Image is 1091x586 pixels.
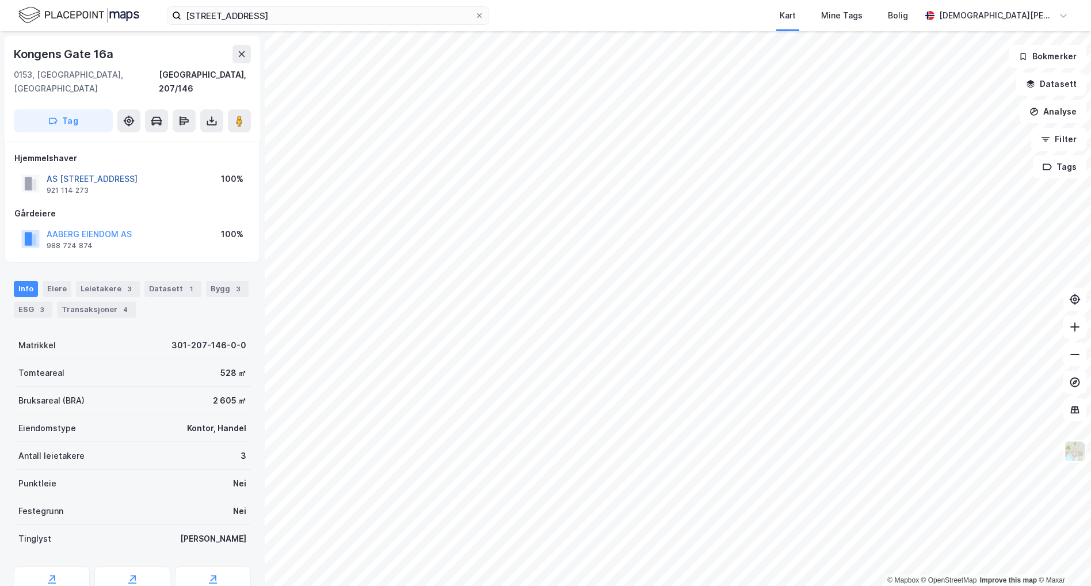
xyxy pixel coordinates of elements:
div: 3 [232,283,244,295]
div: 528 ㎡ [220,366,246,380]
input: Søk på adresse, matrikkel, gårdeiere, leietakere eller personer [181,7,475,24]
button: Analyse [1020,100,1086,123]
div: Kart [780,9,796,22]
button: Bokmerker [1009,45,1086,68]
iframe: Chat Widget [1033,531,1091,586]
a: Improve this map [980,576,1037,584]
div: [PERSON_NAME] [180,532,246,546]
div: Transaksjoner [57,302,136,318]
div: Info [14,281,38,297]
div: Kongens Gate 16a [14,45,116,63]
div: [GEOGRAPHIC_DATA], 207/146 [159,68,251,96]
img: Z [1064,440,1086,462]
button: Tag [14,109,113,132]
div: Festegrunn [18,504,63,518]
div: Kontor, Handel [187,421,246,435]
div: Punktleie [18,477,56,490]
div: 921 114 273 [47,186,89,195]
img: logo.f888ab2527a4732fd821a326f86c7f29.svg [18,5,139,25]
button: Tags [1033,155,1086,178]
div: Eiere [43,281,71,297]
div: Kontrollprogram for chat [1033,531,1091,586]
div: Nei [233,504,246,518]
div: Bygg [206,281,249,297]
div: 100% [221,172,243,186]
div: ESG [14,302,52,318]
div: Eiendomstype [18,421,76,435]
div: Mine Tags [821,9,863,22]
div: Antall leietakere [18,449,85,463]
div: 301-207-146-0-0 [171,338,246,352]
div: Nei [233,477,246,490]
div: Matrikkel [18,338,56,352]
div: [DEMOGRAPHIC_DATA][PERSON_NAME] [939,9,1054,22]
div: 4 [120,304,131,315]
div: 3 [124,283,135,295]
a: OpenStreetMap [921,576,977,584]
div: 1 [185,283,197,295]
button: Filter [1031,128,1086,151]
button: Datasett [1016,73,1086,96]
div: Leietakere [76,281,140,297]
div: Tinglyst [18,532,51,546]
div: 2 605 ㎡ [213,394,246,408]
div: 100% [221,227,243,241]
div: 3 [241,449,246,463]
div: Gårdeiere [14,207,250,220]
div: 0153, [GEOGRAPHIC_DATA], [GEOGRAPHIC_DATA] [14,68,159,96]
div: Datasett [144,281,201,297]
div: 3 [36,304,48,315]
div: Bolig [888,9,908,22]
a: Mapbox [887,576,919,584]
div: Hjemmelshaver [14,151,250,165]
div: Tomteareal [18,366,64,380]
div: 988 724 874 [47,241,93,250]
div: Bruksareal (BRA) [18,394,85,408]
